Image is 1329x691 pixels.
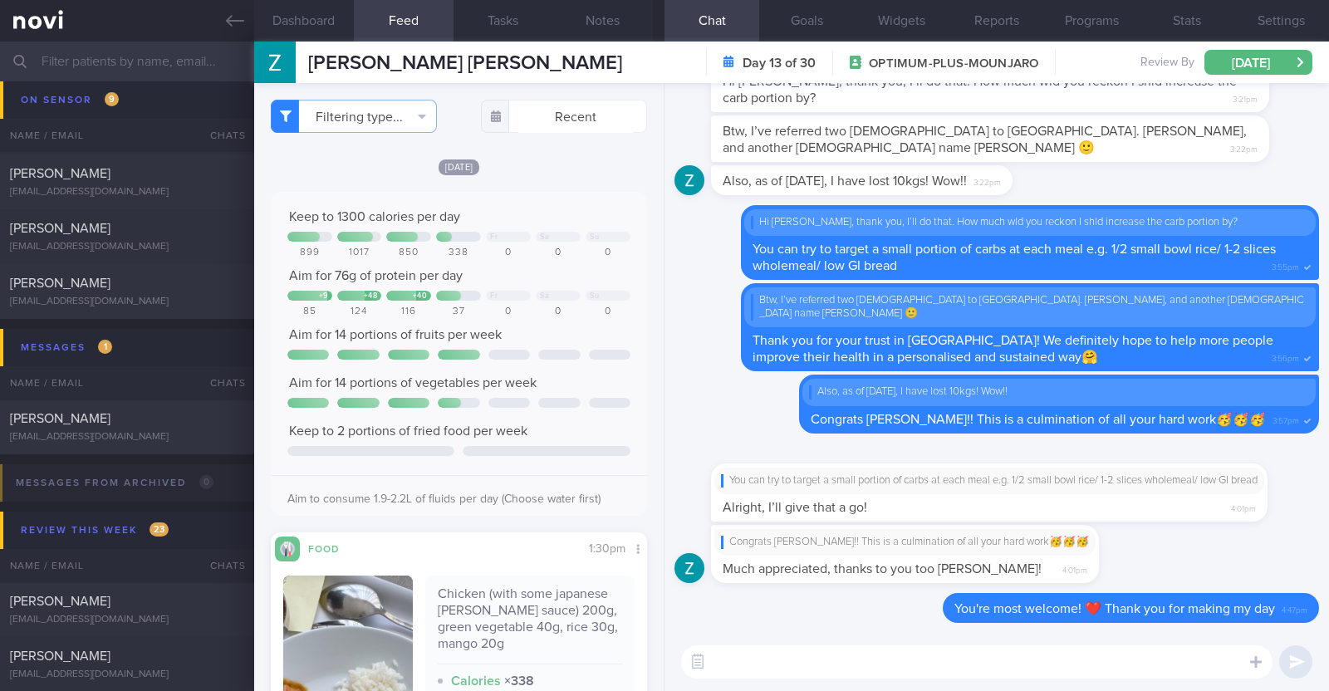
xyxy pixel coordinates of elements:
[1230,140,1258,155] span: 3:22pm
[10,186,244,198] div: [EMAIL_ADDRESS][DOMAIN_NAME]
[10,222,110,235] span: [PERSON_NAME]
[1273,411,1299,427] span: 3:57pm
[439,159,480,175] span: [DATE]
[751,294,1309,321] div: Btw, I’ve referred two [DEMOGRAPHIC_DATA] to [GEOGRAPHIC_DATA]. [PERSON_NAME], and another [DEMOG...
[723,125,1247,154] span: Btw, I’ve referred two [DEMOGRAPHIC_DATA] to [GEOGRAPHIC_DATA]. [PERSON_NAME], and another [DEMOG...
[337,306,382,318] div: 124
[17,519,173,542] div: Review this week
[723,75,1237,105] span: Hi [PERSON_NAME], thank you, I’ll do that. How much wld you reckon I shld increase the carb porti...
[188,549,254,582] div: Chats
[1140,56,1194,71] span: Review By
[289,210,460,223] span: Keep to 1300 calories per day
[490,233,498,242] div: Fr
[10,112,110,125] span: [PERSON_NAME]
[590,233,599,242] div: Su
[12,472,218,494] div: Messages from Archived
[486,247,531,259] div: 0
[1272,349,1299,365] span: 3:56pm
[1204,50,1312,75] button: [DATE]
[721,474,1258,488] div: You can try to target a small portion of carbs at each meal e.g. 1/2 small bowl rice/ 1-2 slices ...
[10,296,244,308] div: [EMAIL_ADDRESS][DOMAIN_NAME]
[386,247,431,259] div: 850
[10,131,244,144] div: [EMAIL_ADDRESS][DOMAIN_NAME]
[1233,90,1258,105] span: 3:21pm
[10,167,110,180] span: [PERSON_NAME]
[721,536,1089,549] div: Congrats [PERSON_NAME]!! This is a culmination of all your hard work🥳🥳🥳
[17,336,116,359] div: Messages
[589,543,625,555] span: 1:30pm
[287,247,332,259] div: 899
[10,412,110,425] span: [PERSON_NAME]
[451,674,501,688] strong: Calories
[10,649,110,663] span: [PERSON_NAME]
[413,292,428,301] div: + 40
[308,53,622,73] span: [PERSON_NAME] [PERSON_NAME]
[319,292,328,301] div: + 9
[586,306,630,318] div: 0
[98,340,112,354] span: 1
[188,366,254,399] div: Chats
[809,385,1309,399] div: Also, as of [DATE], I have lost 10kgs! Wow!!
[540,233,549,242] div: Sa
[271,100,437,133] button: Filtering type...
[723,174,967,188] span: Also, as of [DATE], I have lost 10kgs! Wow!!
[300,541,366,555] div: Food
[486,306,531,318] div: 0
[973,173,1001,189] span: 3:22pm
[386,306,431,318] div: 116
[10,431,244,444] div: [EMAIL_ADDRESS][DOMAIN_NAME]
[10,595,110,608] span: [PERSON_NAME]
[289,269,463,282] span: Aim for 76g of protein per day
[364,292,378,301] div: + 48
[586,247,630,259] div: 0
[150,522,169,537] span: 23
[199,475,213,489] span: 0
[1231,499,1256,515] span: 4:01pm
[743,55,816,71] strong: Day 13 of 30
[811,413,1266,426] span: Congrats [PERSON_NAME]!! This is a culmination of all your hard work🥳🥳🥳
[536,306,581,318] div: 0
[10,76,244,89] div: [EMAIL_ADDRESS][DOMAIN_NAME]
[753,334,1273,364] span: Thank you for your trust in [GEOGRAPHIC_DATA]! We definitely hope to help more people improve the...
[289,424,527,438] span: Keep to 2 portions of fried food per week
[289,376,537,390] span: Aim for 14 portions of vegetables per week
[1062,561,1087,576] span: 4:01pm
[540,292,549,301] div: Sa
[723,501,867,514] span: Alright, I’ll give that a go!
[438,586,622,664] div: Chicken (with some japanese [PERSON_NAME] sauce) 200g, green vegetable 40g, rice 30g, mango 20g
[751,216,1309,229] div: Hi [PERSON_NAME], thank you, I’ll do that. How much wld you reckon I shld increase the carb porti...
[10,614,244,626] div: [EMAIL_ADDRESS][DOMAIN_NAME]
[287,306,332,318] div: 85
[287,493,601,505] span: Aim to consume 1.9-2.2L of fluids per day (Choose water first)
[436,306,481,318] div: 37
[723,562,1042,576] span: Much appreciated, thanks to you too [PERSON_NAME]!
[536,247,581,259] div: 0
[490,292,498,301] div: Fr
[10,241,244,253] div: [EMAIL_ADDRESS][DOMAIN_NAME]
[869,56,1038,72] span: OPTIMUM-PLUS-MOUNJARO
[954,602,1275,615] span: You're most welcome! ❤️ Thank you for making my day
[1282,600,1307,616] span: 4:47pm
[337,247,382,259] div: 1017
[289,328,502,341] span: Aim for 14 portions of fruits per week
[753,243,1276,272] span: You can try to target a small portion of carbs at each meal e.g. 1/2 small bowl rice/ 1-2 slices ...
[10,277,110,290] span: [PERSON_NAME]
[10,669,244,681] div: [EMAIL_ADDRESS][DOMAIN_NAME]
[504,674,534,688] strong: × 338
[436,247,481,259] div: 338
[1272,257,1299,273] span: 3:55pm
[590,292,599,301] div: Su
